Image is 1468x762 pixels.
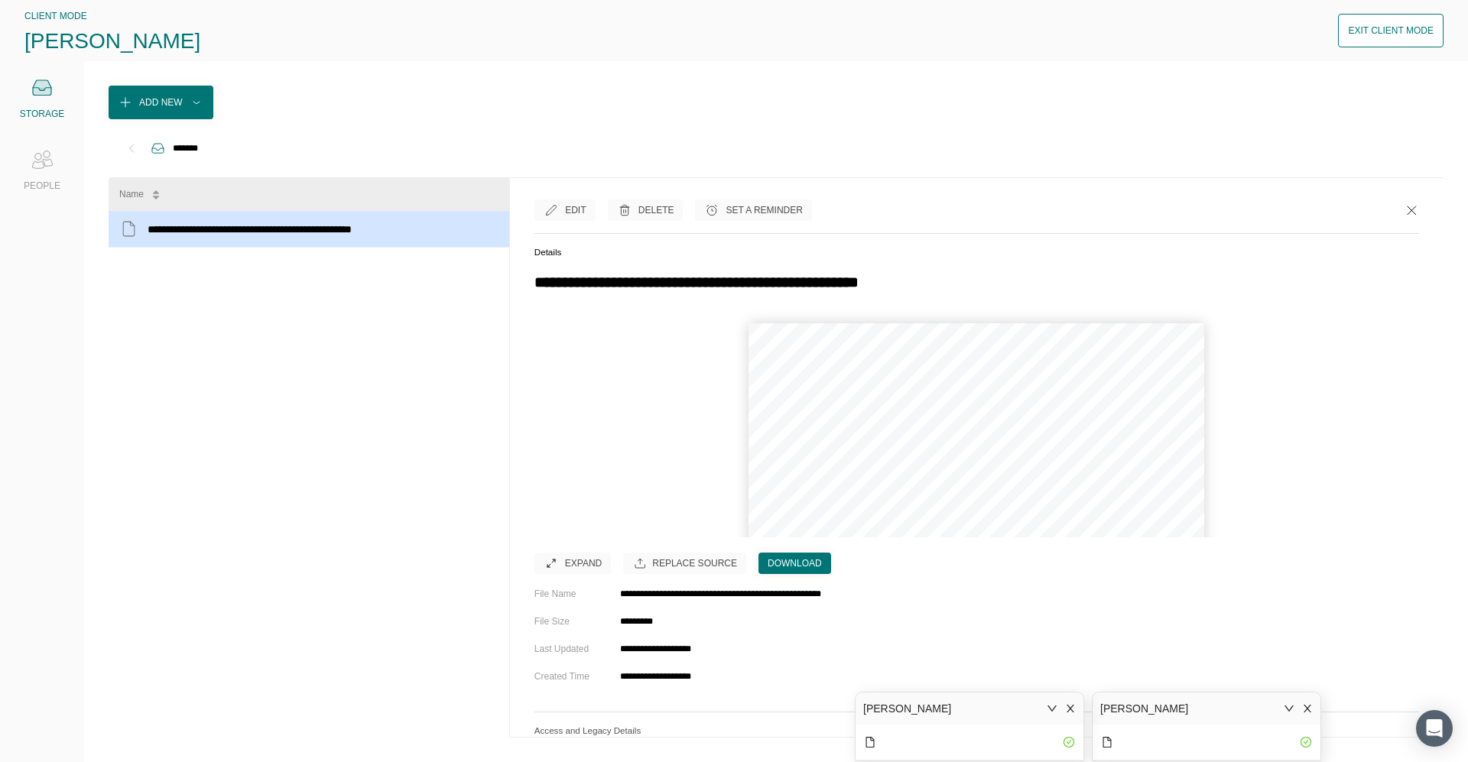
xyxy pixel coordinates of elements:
div: Exit Client Mode [1348,23,1434,38]
div: Set a Reminder [726,203,802,218]
button: Edit [534,199,596,221]
button: Expand [534,553,611,574]
span: close [1302,703,1313,714]
button: Delete [608,199,684,221]
button: Add New [109,86,213,119]
span: down [1284,703,1294,714]
div: [PERSON_NAME] [1100,700,1188,717]
span: file [1102,737,1112,747]
span: [PERSON_NAME] [24,29,200,54]
button: Download [758,553,831,574]
div: Edit [565,203,586,218]
span: check-circle [1301,737,1311,747]
span: check-circle [1064,737,1074,747]
div: Delete [638,203,674,218]
span: down [1047,703,1057,714]
span: close [1065,703,1076,714]
div: Last Updated [534,641,608,657]
div: Replace Source [652,556,737,571]
button: Exit Client Mode [1338,14,1444,47]
div: Expand [565,556,602,571]
button: Set a Reminder [695,199,811,221]
h5: Access and Legacy Details [534,724,1419,738]
div: PEOPLE [24,178,60,193]
div: Name [119,186,144,202]
div: Add New [139,95,183,110]
div: File Size [534,614,608,629]
div: Open Intercom Messenger [1416,710,1453,747]
div: File Name [534,586,608,601]
h5: Details [534,245,1419,259]
div: STORAGE [20,106,64,122]
div: Download [768,556,822,571]
span: file [865,737,875,747]
span: CLIENT MODE [24,11,87,21]
div: Created Time [534,669,608,684]
div: [PERSON_NAME] [863,700,951,717]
